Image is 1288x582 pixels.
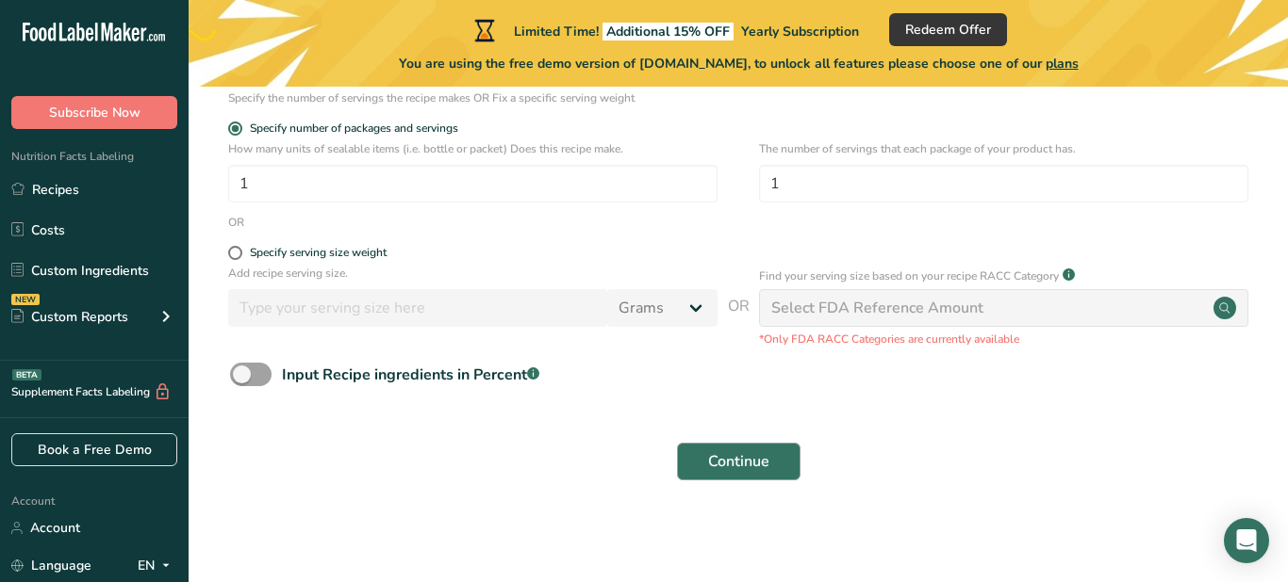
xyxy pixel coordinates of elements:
[905,20,991,40] span: Redeem Offer
[708,450,769,473] span: Continue
[1046,55,1079,73] span: plans
[242,121,458,136] span: Specify number of packages and servings
[12,369,41,380] div: BETA
[11,307,128,327] div: Custom Reports
[228,289,607,327] input: Type your serving size here
[11,433,177,466] a: Book a Free Demo
[228,214,244,231] div: OR
[677,443,801,480] button: Continue
[250,246,387,260] div: Specify serving size weight
[728,295,750,348] span: OR
[603,23,734,40] span: Additional 15% OFF
[228,265,718,282] p: Add recipe serving size.
[49,103,140,122] span: Subscribe Now
[11,549,91,582] a: Language
[471,19,859,41] div: Limited Time!
[771,297,983,319] div: Select FDA Reference Amount
[399,54,1079,73] span: You are using the free demo version of [DOMAIN_NAME], to unlock all features please choose one of...
[1224,518,1269,563] div: Open Intercom Messenger
[138,555,177,577] div: EN
[11,96,177,129] button: Subscribe Now
[759,267,1059,284] p: Find your serving size based on your recipe RACC Category
[228,89,718,106] div: Specify the number of servings the recipe makes OR Fix a specific serving weight
[741,23,859,40] span: Yearly Subscription
[889,13,1007,46] button: Redeem Offer
[759,331,1248,348] p: *Only FDA RACC Categories are currently available
[282,364,539,386] div: Input Recipe ingredients in Percent
[228,140,718,157] p: How many units of sealable items (i.e. bottle or packet) Does this recipe make.
[11,294,40,305] div: NEW
[759,140,1248,157] p: The number of servings that each package of your product has.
